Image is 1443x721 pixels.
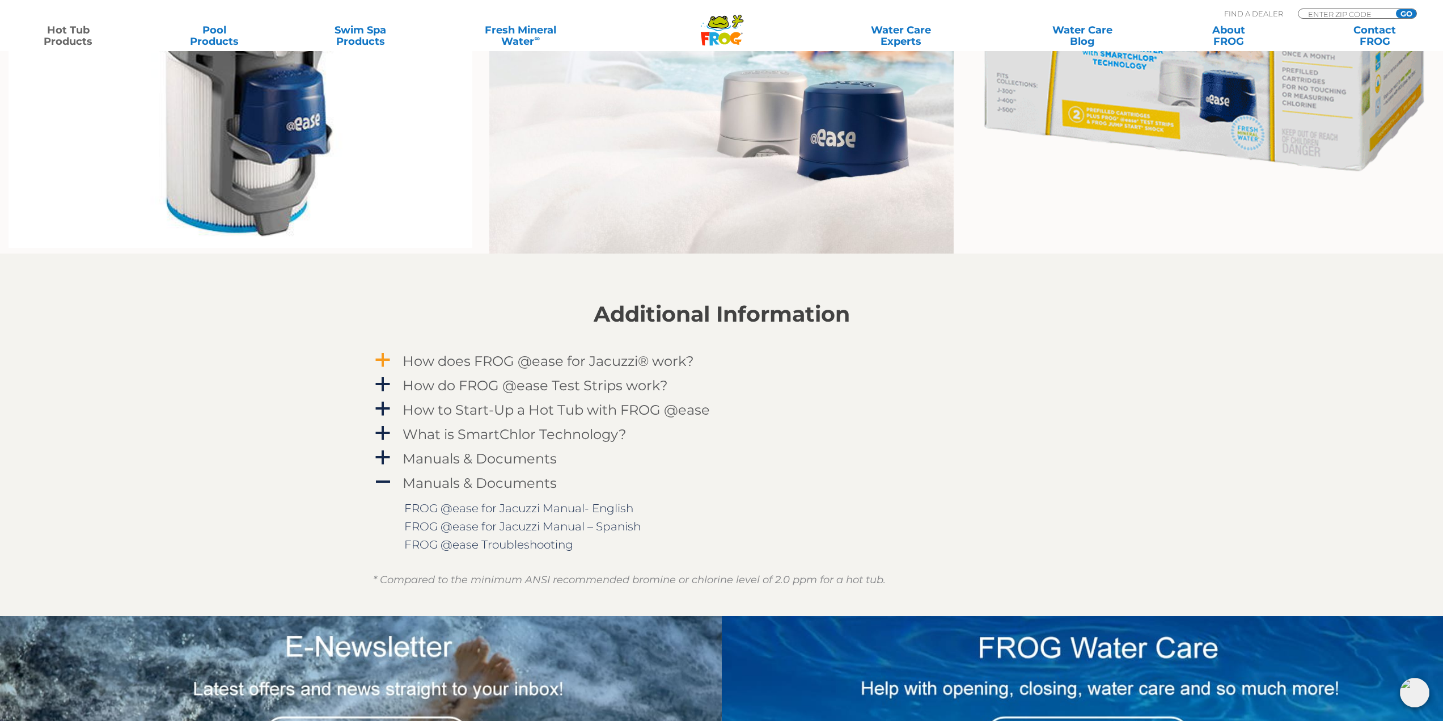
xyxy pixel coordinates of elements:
[374,376,391,393] span: a
[403,353,694,369] h4: How does FROG @ease for Jacuzzi® work?
[373,574,886,586] em: * Compared to the minimum ANSI recommended bromine or chlorine level of 2.0 ppm for a hot tub.
[404,520,641,533] a: FROG @ease for Jacuzzi Manual – Spanish
[809,24,993,47] a: Water CareExperts
[303,24,417,47] a: Swim SpaProducts
[1224,9,1283,19] p: Find A Dealer
[1400,678,1429,707] img: openIcon
[1396,9,1416,18] input: GO
[534,33,540,43] sup: ∞
[403,378,668,393] h4: How do FROG @ease Test Strips work?
[158,24,271,47] a: PoolProducts
[373,473,1070,494] a: A Manuals & Documents
[403,427,627,442] h4: What is SmartChlor Technology?
[1026,24,1139,47] a: Water CareBlog
[373,399,1070,420] a: a How to Start-Up a Hot Tub with FROG @ease
[373,424,1070,445] a: a What is SmartChlor Technology?
[373,375,1070,396] a: a How do FROG @ease Test Strips work?
[404,501,633,515] a: FROG @ease for Jacuzzi Manual- English
[1172,24,1285,47] a: AboutFROG
[1307,9,1383,19] input: Zip Code Form
[404,538,573,551] a: FROG @ease Troubleshooting
[1318,24,1432,47] a: ContactFROG
[374,400,391,418] span: a
[11,24,125,47] a: Hot TubProducts
[373,448,1070,469] a: a Manuals & Documents
[403,475,557,491] h4: Manuals & Documents
[373,351,1070,372] a: a How does FROG @ease for Jacuzzi® work?
[403,451,557,466] h4: Manuals & Documents
[374,352,391,369] span: a
[403,402,710,418] h4: How to Start-Up a Hot Tub with FROG @ease
[450,24,592,47] a: Fresh MineralWater∞
[374,425,391,442] span: a
[374,449,391,466] span: a
[374,474,391,491] span: A
[373,302,1070,327] h2: Additional Information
